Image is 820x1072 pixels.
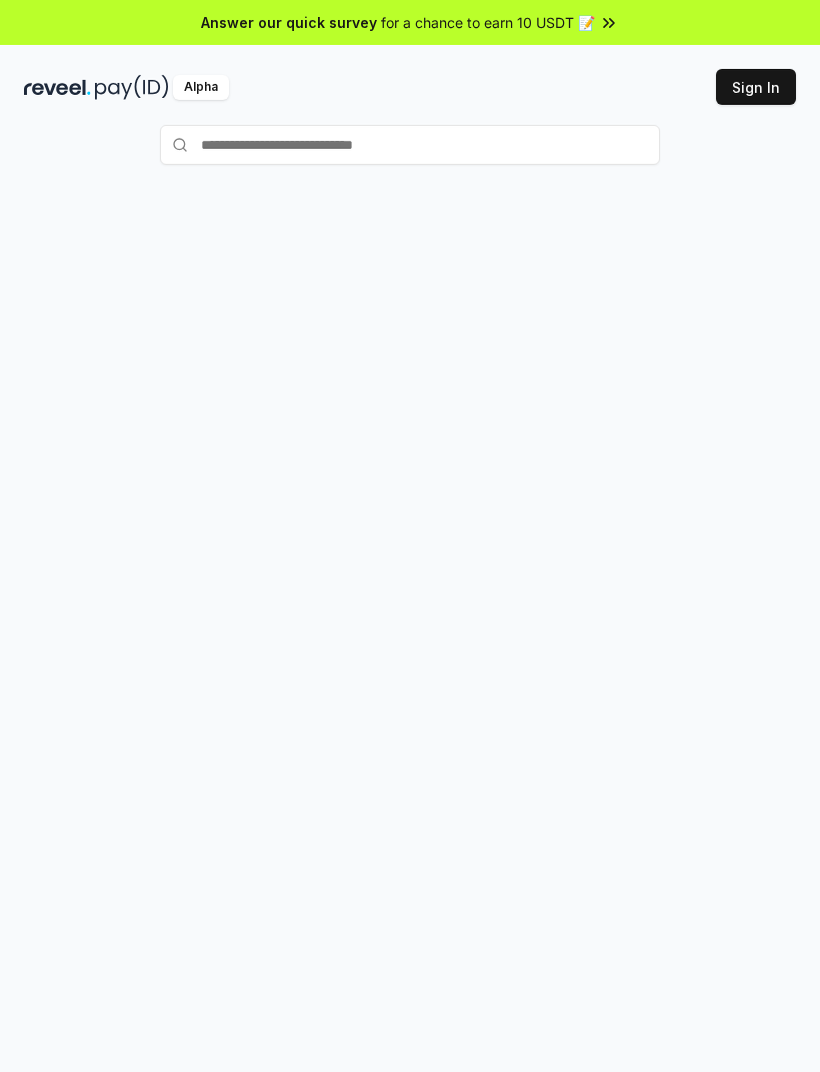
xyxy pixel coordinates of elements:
[201,12,377,33] span: Answer our quick survey
[381,12,595,33] span: for a chance to earn 10 USDT 📝
[24,75,91,100] img: reveel_dark
[173,75,229,100] div: Alpha
[95,75,169,100] img: pay_id
[716,69,796,105] button: Sign In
